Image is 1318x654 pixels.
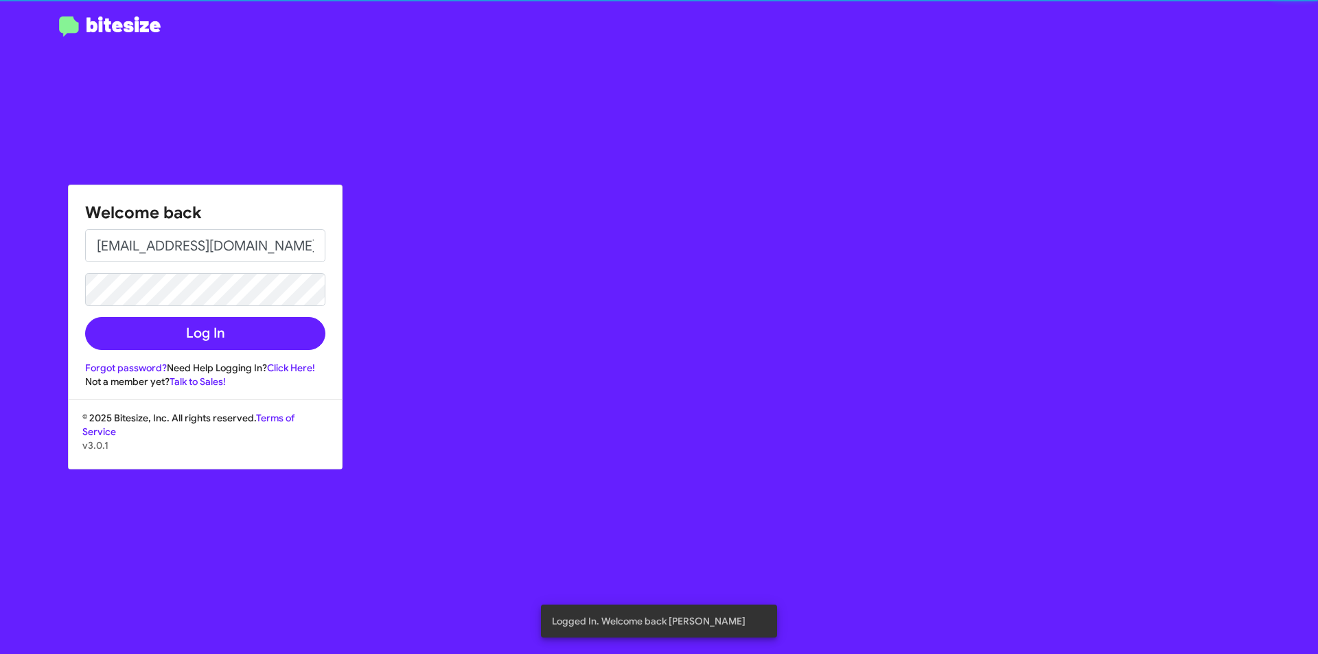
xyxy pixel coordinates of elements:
[85,362,167,374] a: Forgot password?
[82,439,328,452] p: v3.0.1
[85,361,325,375] div: Need Help Logging In?
[85,375,325,388] div: Not a member yet?
[85,317,325,350] button: Log In
[552,614,745,628] span: Logged In. Welcome back [PERSON_NAME]
[85,202,325,224] h1: Welcome back
[69,411,342,469] div: © 2025 Bitesize, Inc. All rights reserved.
[267,362,315,374] a: Click Here!
[170,375,226,388] a: Talk to Sales!
[85,229,325,262] input: Verified by Zero Phishing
